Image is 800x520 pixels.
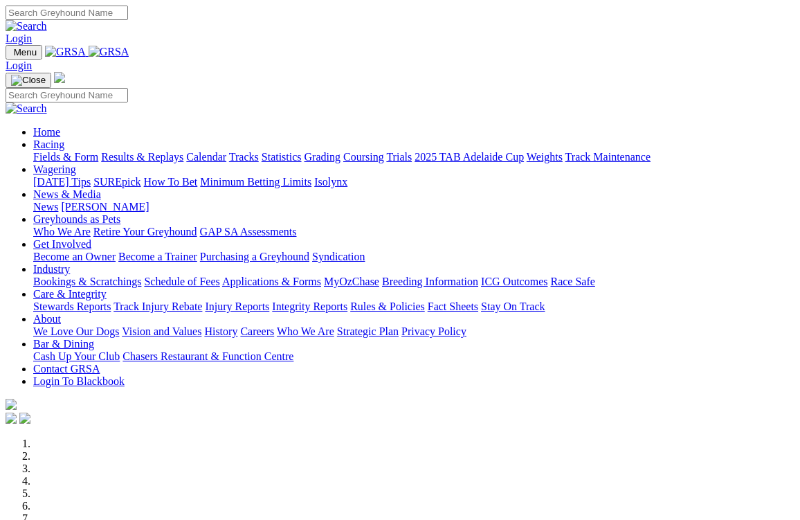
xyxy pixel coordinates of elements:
a: Syndication [312,251,365,262]
a: News [33,201,58,213]
span: Menu [14,47,37,57]
img: facebook.svg [6,413,17,424]
img: Search [6,102,47,115]
img: GRSA [45,46,86,58]
a: Industry [33,263,70,275]
a: Tracks [229,151,259,163]
a: Minimum Betting Limits [200,176,311,188]
a: 2025 TAB Adelaide Cup [415,151,524,163]
a: MyOzChase [324,276,379,287]
a: Vision and Values [122,325,201,337]
a: Coursing [343,151,384,163]
a: [DATE] Tips [33,176,91,188]
img: Close [11,75,46,86]
a: Applications & Forms [222,276,321,287]
a: Become an Owner [33,251,116,262]
a: Breeding Information [382,276,478,287]
a: Strategic Plan [337,325,399,337]
a: Contact GRSA [33,363,100,375]
a: Rules & Policies [350,301,425,312]
a: Purchasing a Greyhound [200,251,309,262]
a: Stewards Reports [33,301,111,312]
a: Race Safe [550,276,594,287]
button: Toggle navigation [6,45,42,60]
div: Racing [33,151,794,163]
a: Privacy Policy [401,325,466,337]
div: News & Media [33,201,794,213]
a: Isolynx [314,176,347,188]
a: Calendar [186,151,226,163]
a: About [33,313,61,325]
a: Cash Up Your Club [33,350,120,362]
a: Integrity Reports [272,301,347,312]
img: Search [6,20,47,33]
a: SUREpick [93,176,140,188]
a: Login [6,33,32,44]
a: Stay On Track [481,301,545,312]
a: Racing [33,138,64,150]
div: Greyhounds as Pets [33,226,794,238]
a: Trials [386,151,412,163]
a: News & Media [33,188,101,200]
a: Greyhounds as Pets [33,213,120,225]
a: Who We Are [277,325,334,337]
a: History [204,325,237,337]
img: GRSA [89,46,129,58]
img: logo-grsa-white.png [54,72,65,83]
a: We Love Our Dogs [33,325,119,337]
div: Get Involved [33,251,794,263]
input: Search [6,88,128,102]
div: Wagering [33,176,794,188]
input: Search [6,6,128,20]
a: Track Injury Rebate [113,301,202,312]
img: logo-grsa-white.png [6,399,17,410]
a: GAP SA Assessments [200,226,297,237]
a: Login To Blackbook [33,375,125,387]
a: Become a Trainer [118,251,197,262]
a: Grading [304,151,340,163]
a: Who We Are [33,226,91,237]
a: Careers [240,325,274,337]
a: Fact Sheets [428,301,478,312]
a: Care & Integrity [33,288,107,300]
img: twitter.svg [19,413,30,424]
a: Retire Your Greyhound [93,226,197,237]
a: Injury Reports [205,301,269,312]
a: Statistics [262,151,302,163]
div: Industry [33,276,794,288]
a: Get Involved [33,238,91,250]
a: Wagering [33,163,76,175]
a: [PERSON_NAME] [61,201,149,213]
a: Fields & Form [33,151,98,163]
a: Weights [527,151,563,163]
a: Home [33,126,60,138]
a: How To Bet [144,176,198,188]
a: Results & Replays [101,151,183,163]
a: Bar & Dining [33,338,94,350]
a: Schedule of Fees [144,276,219,287]
a: Chasers Restaurant & Function Centre [122,350,293,362]
div: Bar & Dining [33,350,794,363]
a: Bookings & Scratchings [33,276,141,287]
a: ICG Outcomes [481,276,547,287]
a: Track Maintenance [565,151,651,163]
div: About [33,325,794,338]
div: Care & Integrity [33,301,794,313]
a: Login [6,60,32,71]
button: Toggle navigation [6,73,51,88]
